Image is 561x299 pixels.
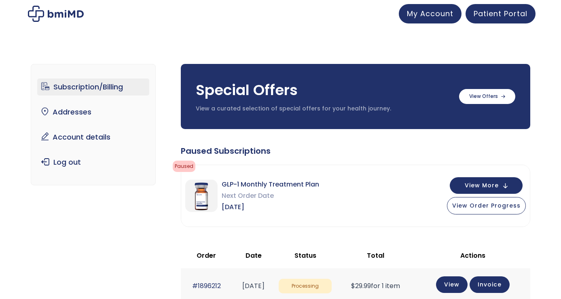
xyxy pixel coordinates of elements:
[37,129,149,146] a: Account details
[279,279,331,294] span: Processing
[447,197,526,214] button: View Order Progress
[197,251,216,260] span: Order
[242,281,265,291] time: [DATE]
[37,154,149,171] a: Log out
[196,105,451,113] p: View a curated selection of special offers for your health journey.
[407,8,453,19] span: My Account
[222,179,319,190] span: GLP-1 Monthly Treatment Plan
[351,281,371,291] span: 29.99
[222,190,319,201] span: Next Order Date
[173,161,195,172] span: Paused
[367,251,384,260] span: Total
[351,281,355,291] span: $
[37,104,149,121] a: Addresses
[474,8,527,19] span: Patient Portal
[436,276,468,293] a: View
[399,4,462,23] a: My Account
[466,4,536,23] a: Patient Portal
[450,177,523,194] button: View More
[31,64,156,185] nav: Account pages
[37,78,149,95] a: Subscription/Billing
[28,6,84,22] img: My account
[294,251,316,260] span: Status
[470,276,510,293] a: Invoice
[222,201,319,213] span: [DATE]
[460,251,485,260] span: Actions
[465,183,499,188] span: View More
[196,80,451,100] h3: Special Offers
[192,281,221,291] a: #1896212
[246,251,262,260] span: Date
[452,201,521,210] span: View Order Progress
[181,145,530,157] div: Paused Subscriptions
